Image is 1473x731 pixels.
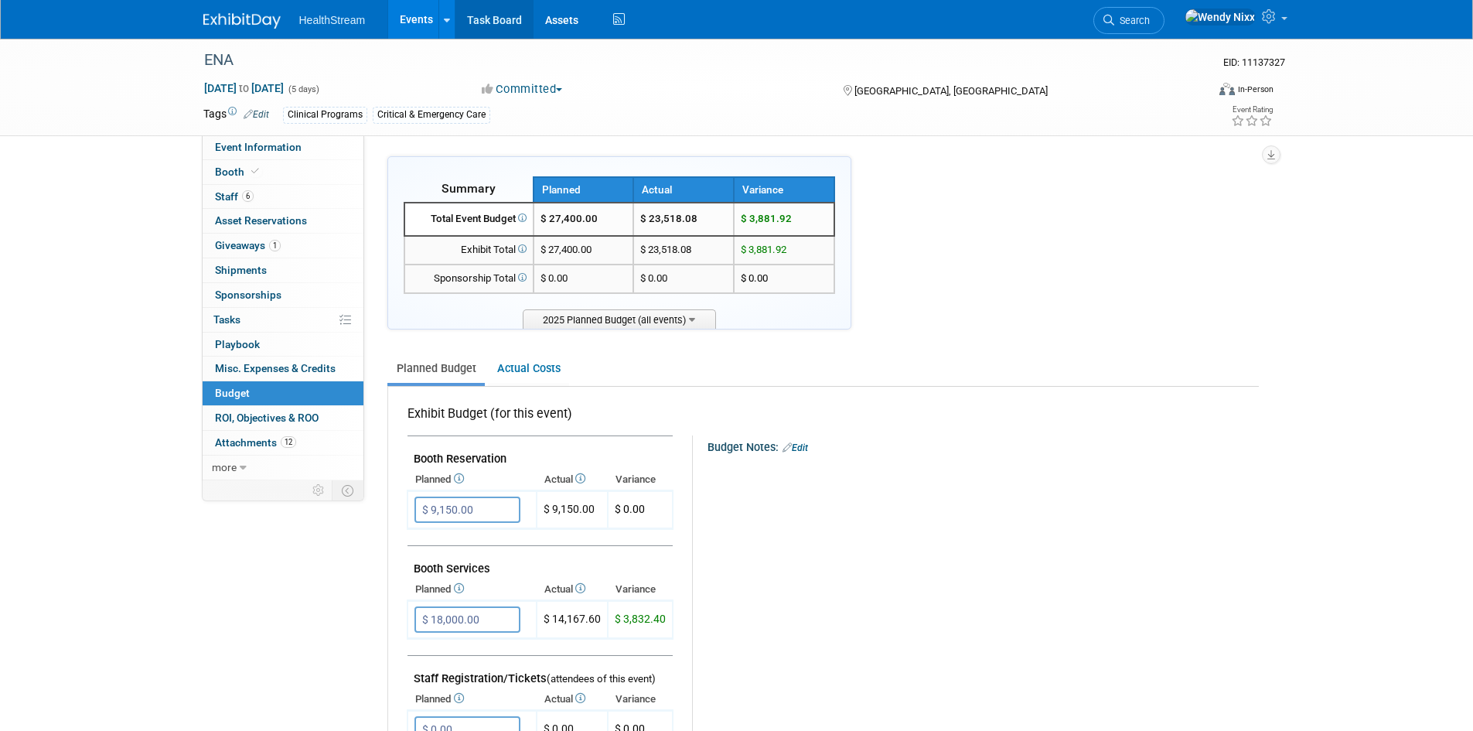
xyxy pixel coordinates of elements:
[407,405,667,431] div: Exhibit Budget (for this event)
[215,436,296,449] span: Attachments
[215,141,302,153] span: Event Information
[1231,106,1273,114] div: Event Rating
[544,503,595,515] span: $ 9,150.00
[741,213,792,224] span: $ 3,881.92
[540,213,598,224] span: $ 27,400.00
[203,135,363,159] a: Event Information
[215,412,319,424] span: ROI, Objectives & ROO
[215,362,336,374] span: Misc. Expenses & Credits
[633,265,734,293] td: $ 0.00
[534,177,634,203] th: Planned
[213,313,240,326] span: Tasks
[734,177,834,203] th: Variance
[1223,56,1285,68] span: Event ID: 11137327
[442,181,496,196] span: Summary
[741,244,786,255] span: $ 3,881.92
[203,209,363,233] a: Asset Reservations
[287,84,319,94] span: (5 days)
[203,308,363,332] a: Tasks
[783,442,808,453] a: Edit
[407,546,673,579] td: Booth Services
[215,166,262,178] span: Booth
[332,480,363,500] td: Toggle Event Tabs
[203,406,363,430] a: ROI, Objectives & ROO
[411,243,527,258] div: Exhibit Total
[476,81,568,97] button: Committed
[615,503,645,515] span: $ 0.00
[537,579,608,600] th: Actual
[540,244,592,255] span: $ 27,400.00
[283,107,367,123] div: Clinical Programs
[299,14,366,26] span: HealthStream
[203,381,363,405] a: Budget
[215,239,281,251] span: Giveaways
[708,436,1257,456] div: Budget Notes:
[203,234,363,258] a: Giveaways1
[1093,7,1164,34] a: Search
[407,656,673,689] td: Staff Registration/Tickets
[411,272,527,286] div: Sponsorship Total
[547,673,656,685] span: (attendees of this event)
[212,461,237,473] span: more
[633,203,734,236] td: $ 23,518.08
[537,688,608,710] th: Actual
[854,85,1048,97] span: [GEOGRAPHIC_DATA], [GEOGRAPHIC_DATA]
[387,354,485,383] a: Planned Budget
[537,601,608,639] td: $ 14,167.60
[203,333,363,357] a: Playbook
[215,289,281,301] span: Sponsorships
[407,436,673,470] td: Booth Reservation
[215,338,260,350] span: Playbook
[1219,83,1235,95] img: Format-Inperson.png
[242,190,254,202] span: 6
[203,258,363,282] a: Shipments
[251,167,259,176] i: Booth reservation complete
[1114,15,1150,26] span: Search
[237,82,251,94] span: to
[633,236,734,265] td: $ 23,518.08
[199,46,1183,74] div: ENA
[1237,84,1274,95] div: In-Person
[215,214,307,227] span: Asset Reservations
[203,13,281,29] img: ExhibitDay
[407,469,537,490] th: Planned
[407,579,537,600] th: Planned
[305,480,332,500] td: Personalize Event Tab Strip
[615,613,666,625] span: $ 3,832.40
[203,160,363,184] a: Booth
[203,431,363,455] a: Attachments12
[215,264,267,276] span: Shipments
[540,272,568,284] span: $ 0.00
[269,240,281,251] span: 1
[488,354,569,383] a: Actual Costs
[608,688,673,710] th: Variance
[203,283,363,307] a: Sponsorships
[1185,9,1256,26] img: Wendy Nixx
[244,109,269,120] a: Edit
[281,436,296,448] span: 12
[407,688,537,710] th: Planned
[203,357,363,381] a: Misc. Expenses & Credits
[741,272,768,284] span: $ 0.00
[537,469,608,490] th: Actual
[633,177,734,203] th: Actual
[203,185,363,209] a: Staff6
[203,81,285,95] span: [DATE] [DATE]
[373,107,490,123] div: Critical & Emergency Care
[411,212,527,227] div: Total Event Budget
[215,387,250,399] span: Budget
[608,469,673,490] th: Variance
[523,309,716,329] span: 2025 Planned Budget (all events)
[1115,80,1274,104] div: Event Format
[608,579,673,600] th: Variance
[203,106,269,124] td: Tags
[215,190,254,203] span: Staff
[203,456,363,480] a: more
